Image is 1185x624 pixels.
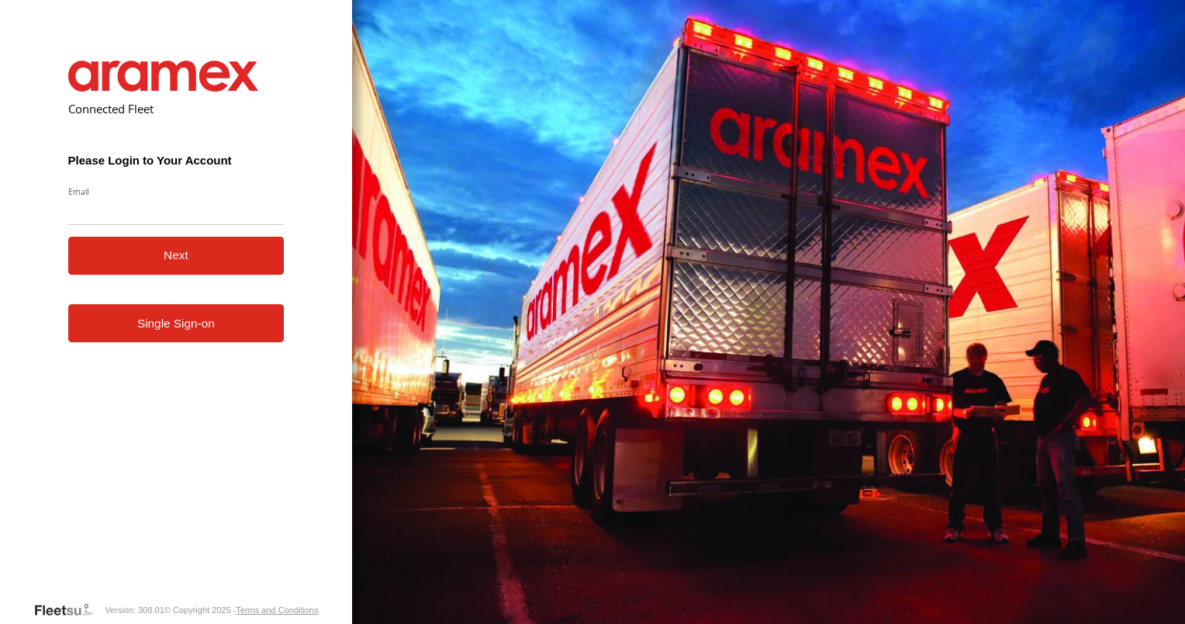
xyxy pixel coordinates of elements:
[68,154,285,167] h3: Please Login to Your Account
[236,605,318,615] a: Terms and Conditions
[105,605,164,615] div: Version: 308.01
[68,61,259,92] img: Aramex
[164,605,319,615] div: © Copyright 2025 -
[68,304,285,342] a: Single Sign-on
[33,602,105,618] a: Visit our Website
[68,101,285,116] h2: Connected Fleet
[68,237,285,275] button: Next
[68,185,285,197] label: Email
